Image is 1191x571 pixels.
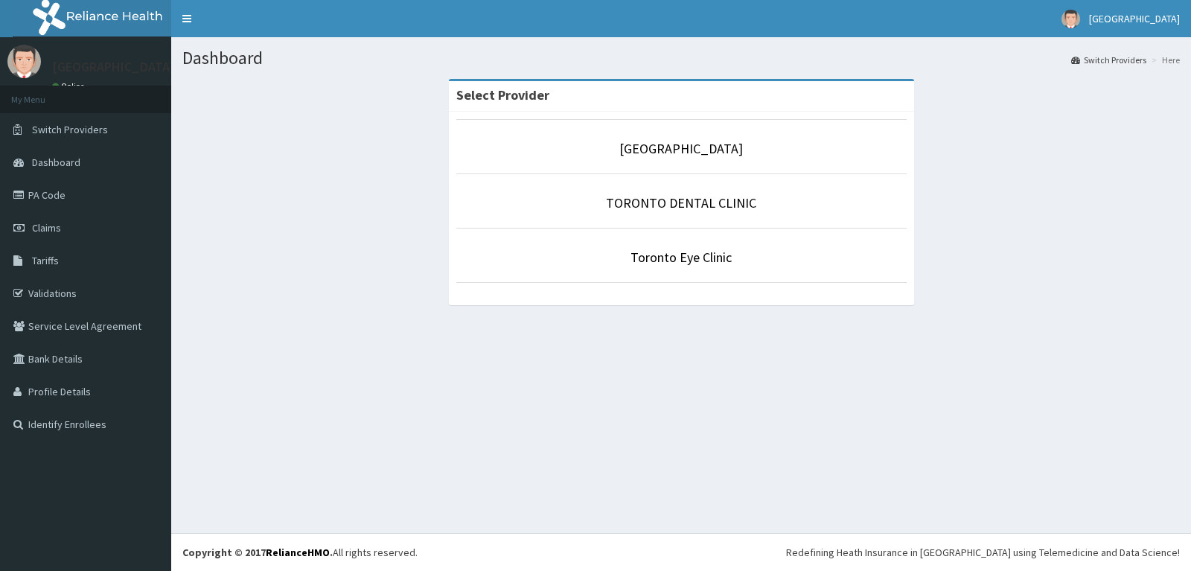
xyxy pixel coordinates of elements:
span: [GEOGRAPHIC_DATA] [1089,12,1180,25]
span: Tariffs [32,254,59,267]
div: Redefining Heath Insurance in [GEOGRAPHIC_DATA] using Telemedicine and Data Science! [786,545,1180,560]
li: Here [1148,54,1180,66]
a: Switch Providers [1071,54,1146,66]
a: Online [52,81,88,92]
a: [GEOGRAPHIC_DATA] [619,140,743,157]
strong: Copyright © 2017 . [182,546,333,559]
strong: Select Provider [456,86,549,103]
img: User Image [7,45,41,78]
a: RelianceHMO [266,546,330,559]
footer: All rights reserved. [171,533,1191,571]
span: Switch Providers [32,123,108,136]
span: Dashboard [32,156,80,169]
a: Toronto Eye Clinic [630,249,732,266]
h1: Dashboard [182,48,1180,68]
a: TORONTO DENTAL CLINIC [606,194,756,211]
span: Claims [32,221,61,235]
p: [GEOGRAPHIC_DATA] [52,60,175,74]
img: User Image [1061,10,1080,28]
